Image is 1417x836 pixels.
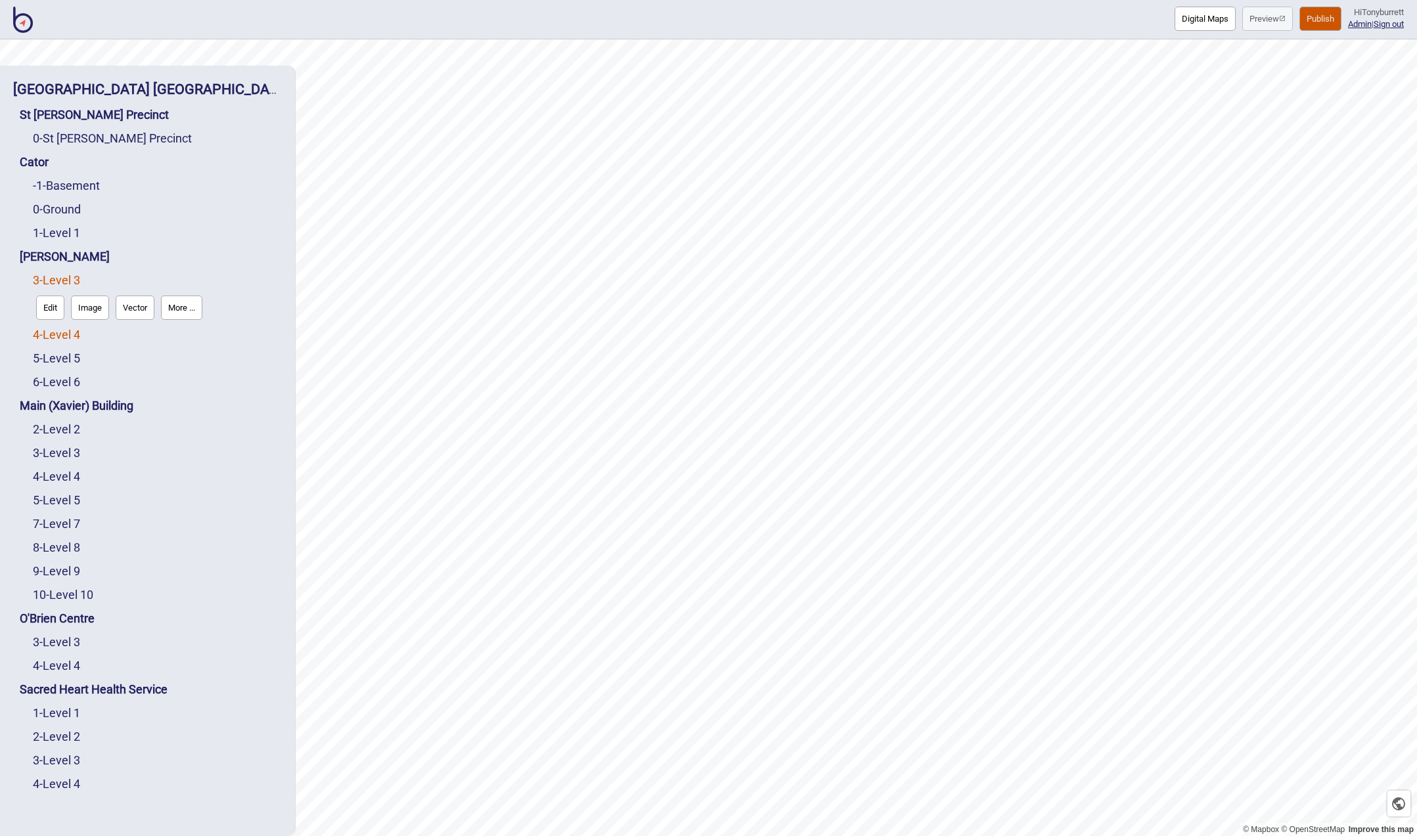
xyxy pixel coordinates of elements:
button: Digital Maps [1175,7,1236,31]
div: Basement [33,174,282,198]
a: 5-Level 5 [33,351,80,365]
a: O'Brien Centre [20,611,95,625]
div: Sacred Heart Health Service [20,678,282,701]
button: Publish [1299,7,1341,31]
a: -1-Basement [33,179,100,192]
a: Image [68,292,112,323]
a: 4-Level 4 [33,659,80,672]
div: St Vincent's Precinct [20,103,282,127]
a: 4-Level 4 [33,328,80,341]
a: 4-Level 4 [33,777,80,791]
a: 1-Level 1 [33,226,80,240]
a: Cator [20,155,49,169]
a: Previewpreview [1242,7,1293,31]
div: Level 2 [33,725,282,749]
a: 0-St [PERSON_NAME] Precinct [33,131,192,145]
div: Level 3 [33,441,282,465]
div: Level 3 [33,630,282,654]
div: Level 3 [33,269,282,323]
div: Level 6 [33,370,282,394]
div: Ground [33,198,282,221]
div: St Vincent's Precinct [33,127,282,150]
img: preview [1279,15,1286,22]
a: 6-Level 6 [33,375,80,389]
button: Preview [1242,7,1293,31]
div: Level 4 [33,772,282,796]
a: 3-Level 3 [33,446,80,460]
div: Level 4 [33,465,282,489]
div: Hi Tonyburrett [1348,7,1404,18]
div: Level 3 [33,749,282,772]
button: Edit [36,296,64,320]
button: More ... [161,296,202,320]
div: O'Brien Centre [20,607,282,630]
a: 3-Level 3 [33,753,80,767]
a: Sacred Heart Health Service [20,682,168,696]
button: Vector [116,296,154,320]
a: 9-Level 9 [33,564,80,578]
a: [GEOGRAPHIC_DATA] [GEOGRAPHIC_DATA] [13,81,290,97]
a: Mapbox [1243,825,1279,834]
div: Level 1 [33,701,282,725]
a: 1-Level 1 [33,706,80,720]
a: 8-Level 8 [33,540,80,554]
button: Image [71,296,109,320]
a: [PERSON_NAME] [20,250,110,263]
button: Sign out [1374,19,1404,29]
div: Level 5 [33,489,282,512]
a: 2-Level 2 [33,422,80,436]
div: Cator [20,150,282,174]
a: More ... [158,292,206,323]
a: St [PERSON_NAME] Precinct [20,108,169,121]
div: Main (Xavier) Building [20,394,282,418]
div: Level 8 [33,536,282,560]
a: 10-Level 10 [33,588,93,602]
a: OpenStreetMap [1281,825,1345,834]
a: 4-Level 4 [33,470,80,483]
a: Map feedback [1349,825,1414,834]
div: Level 4 [33,654,282,678]
a: 3-Level 3 [33,273,80,287]
div: Level 9 [33,560,282,583]
a: 5-Level 5 [33,493,80,507]
div: Level 4 [33,323,282,347]
a: 7-Level 7 [33,517,80,531]
img: BindiMaps CMS [13,7,33,33]
a: Vector [112,292,158,323]
div: De Lacy [20,245,282,269]
div: Level 7 [33,512,282,536]
div: Level 1 [33,221,282,245]
span: | [1348,19,1374,29]
a: Main (Xavier) Building [20,399,133,412]
div: Level 5 [33,347,282,370]
a: 0-Ground [33,202,81,216]
div: Level 2 [33,418,282,441]
div: St Vincent's Public Hospital Sydney [13,75,282,103]
div: Level 10 [33,583,282,607]
a: Admin [1348,19,1372,29]
a: Edit [33,292,68,323]
a: 2-Level 2 [33,730,80,743]
a: 3-Level 3 [33,635,80,649]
